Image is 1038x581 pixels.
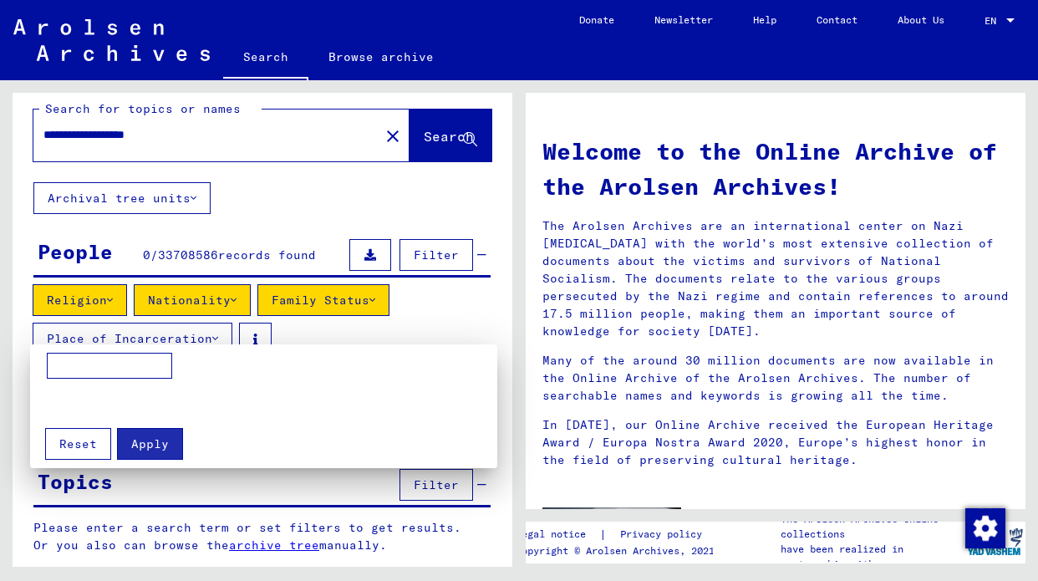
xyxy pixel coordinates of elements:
span: Reset [59,436,97,451]
img: Change consent [965,508,1005,548]
button: Reset [45,428,111,460]
button: Apply [117,428,183,460]
span: Apply [131,436,169,451]
div: Change consent [964,507,1005,548]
